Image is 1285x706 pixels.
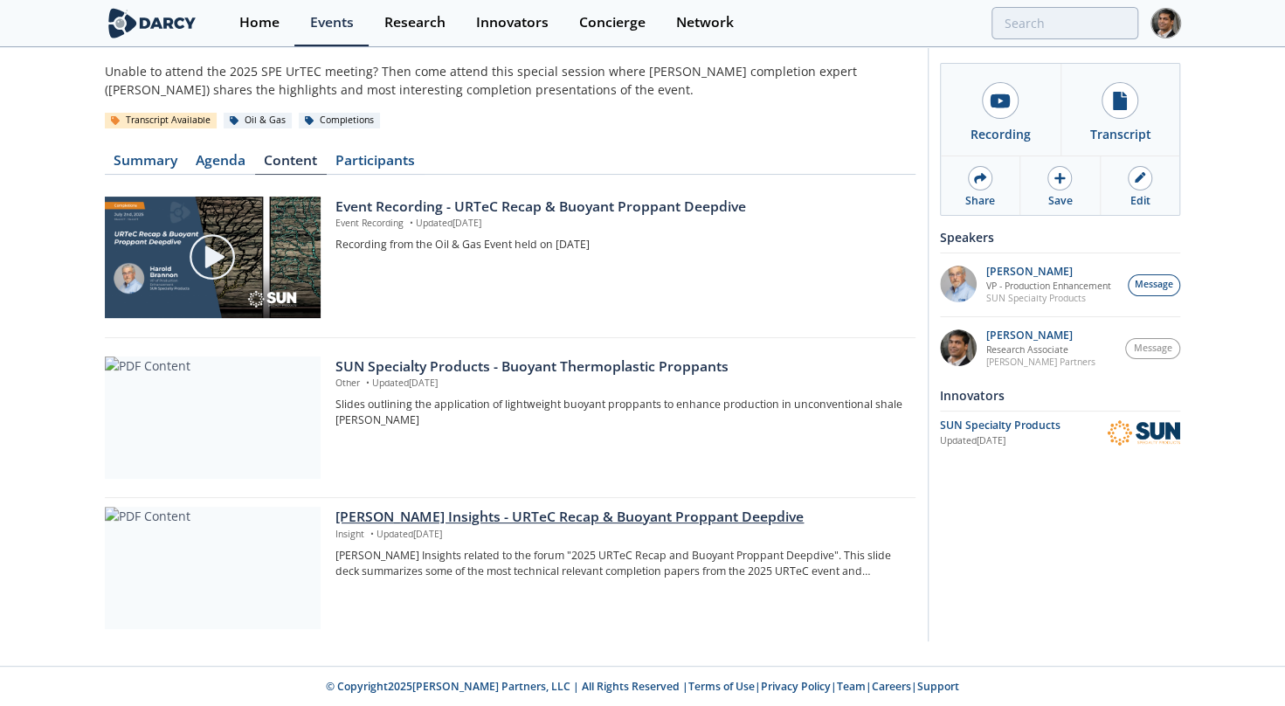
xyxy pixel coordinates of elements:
[1130,193,1150,209] div: Edit
[940,380,1180,411] div: Innovators
[1089,125,1150,143] div: Transcript
[991,7,1138,39] input: Advanced Search
[986,343,1095,356] p: Research Associate
[255,154,327,175] a: Content
[105,154,187,175] a: Summary
[105,62,915,99] div: Unable to attend the 2025 SPE UrTEC meeting? Then come attend this special session where [PERSON_...
[940,329,977,366] img: 947f7ed3-29f3-47f9-bcd4-3b2caa58d322
[940,418,1107,433] div: SUN Specialty Products
[917,679,959,694] a: Support
[986,356,1095,368] p: [PERSON_NAME] Partners
[335,237,902,253] p: Recording from the Oil & Gas Event held on [DATE]
[837,679,866,694] a: Team
[965,193,995,209] div: Share
[335,507,902,528] div: [PERSON_NAME] Insights - URTeC Recap & Buoyant Proppant Deepdive
[1047,193,1072,209] div: Save
[1150,8,1181,38] img: Profile
[940,222,1180,253] div: Speakers
[335,197,902,218] div: Event Recording - URTeC Recap & Buoyant Proppant Deepdive
[105,197,321,318] img: Video Content
[406,217,416,229] span: •
[761,679,831,694] a: Privacy Policy
[676,16,734,30] div: Network
[1125,338,1181,360] button: Message
[1133,342,1171,356] span: Message
[367,528,377,540] span: •
[239,16,280,30] div: Home
[1060,64,1180,156] a: Transcript
[299,113,381,128] div: Completions
[1101,156,1179,215] a: Edit
[327,154,425,175] a: Participants
[940,434,1107,448] div: Updated [DATE]
[363,377,372,389] span: •
[310,16,354,30] div: Events
[187,154,255,175] a: Agenda
[105,197,915,319] a: Video Content Event Recording - URTeC Recap & Buoyant Proppant Deepdive Event Recording •Updated[...
[335,528,902,542] p: Insight Updated [DATE]
[335,377,902,391] p: Other Updated [DATE]
[384,16,446,30] div: Research
[940,266,977,302] img: 5ca76c57-d877-4041-9fab-fba965ffb485
[335,397,902,429] p: Slides outlining the application of lightweight buoyant proppants to enhance production in unconv...
[38,679,1247,695] p: © Copyright 2025 [PERSON_NAME] Partners, LLC | All Rights Reserved | | | | |
[579,16,646,30] div: Concierge
[335,217,902,231] p: Event Recording Updated [DATE]
[971,125,1031,143] div: Recording
[476,16,549,30] div: Innovators
[224,113,293,128] div: Oil & Gas
[986,280,1111,292] p: VP - Production Enhancement
[1128,274,1180,296] button: Message
[941,64,1060,156] a: Recording
[688,679,755,694] a: Terms of Use
[986,266,1111,278] p: [PERSON_NAME]
[1107,419,1180,446] img: SUN Specialty Products
[105,356,915,479] a: PDF Content SUN Specialty Products - Buoyant Thermoplastic Proppants Other •Updated[DATE] Slides ...
[986,292,1111,304] p: SUN Specialty Products
[1135,278,1173,292] span: Message
[188,232,237,281] img: play-chapters-gray.svg
[105,113,218,128] div: Transcript Available
[940,418,1180,448] a: SUN Specialty Products Updated[DATE] SUN Specialty Products
[335,548,902,580] p: [PERSON_NAME] Insights related to the forum "2025 URTeC Recap and Buoyant Proppant Deepdive". Thi...
[105,507,915,629] a: PDF Content [PERSON_NAME] Insights - URTeC Recap & Buoyant Proppant Deepdive Insight •Updated[DAT...
[105,8,200,38] img: logo-wide.svg
[335,356,902,377] div: SUN Specialty Products - Buoyant Thermoplastic Proppants
[986,329,1095,342] p: [PERSON_NAME]
[872,679,911,694] a: Careers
